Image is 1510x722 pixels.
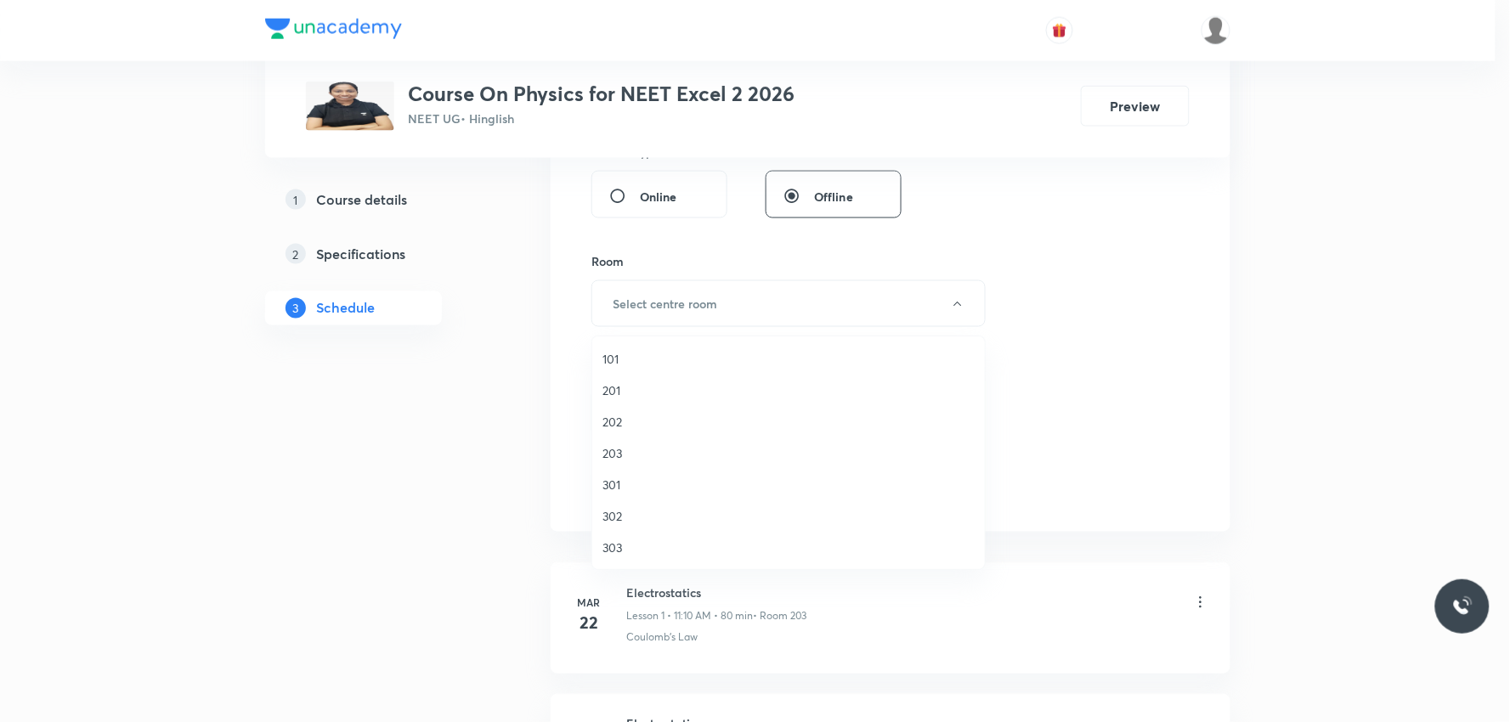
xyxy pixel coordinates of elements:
[602,350,975,368] span: 101
[602,539,975,556] span: 303
[602,444,975,462] span: 203
[602,476,975,494] span: 301
[602,413,975,431] span: 202
[602,507,975,525] span: 302
[602,381,975,399] span: 201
